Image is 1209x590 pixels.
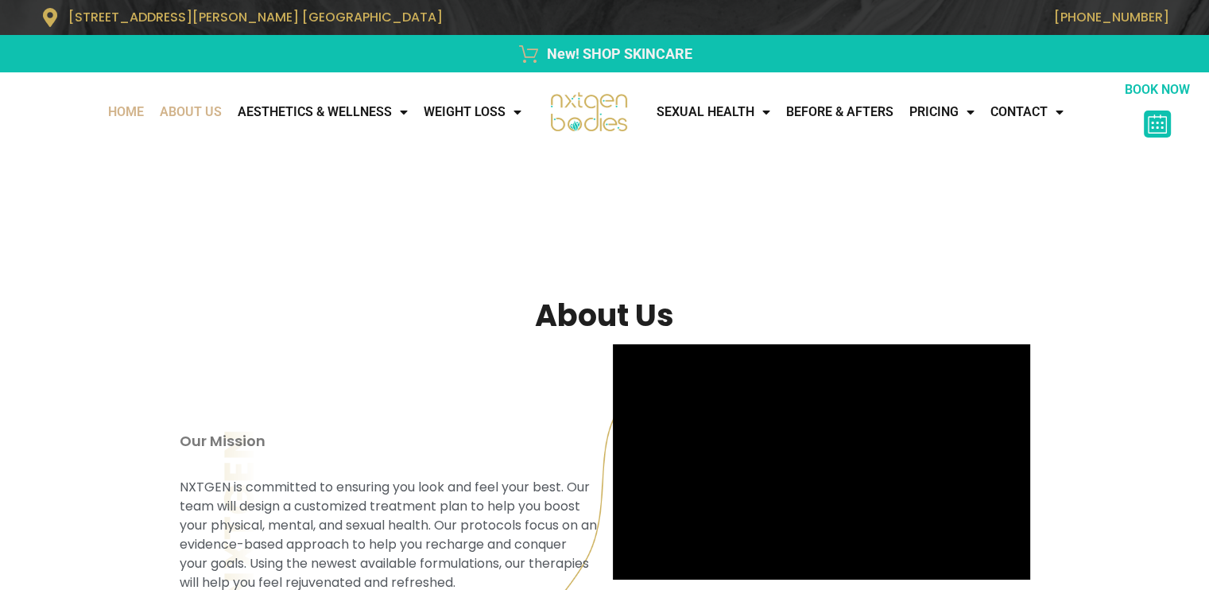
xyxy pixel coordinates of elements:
a: Sexual Health [649,96,778,128]
a: CONTACT [982,96,1071,128]
nav: Menu [649,96,1122,128]
p: Our Mission [180,432,597,451]
a: Pricing [901,96,982,128]
span: [STREET_ADDRESS][PERSON_NAME] [GEOGRAPHIC_DATA] [68,8,443,26]
a: AESTHETICS & WELLNESS [230,96,416,128]
a: About Us [152,96,230,128]
iframe: March 13, 2024 [613,344,1030,579]
a: Before & Afters [778,96,901,128]
h2: About Us [239,294,971,336]
a: Home [100,96,152,128]
a: WEIGHT LOSS [416,96,529,128]
p: BOOK NOW [1122,80,1193,99]
span: New! SHOP SKINCARE [543,43,692,64]
a: New! SHOP SKINCARE [41,43,1169,64]
p: [PHONE_NUMBER] [613,10,1169,25]
nav: Menu [8,96,529,128]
